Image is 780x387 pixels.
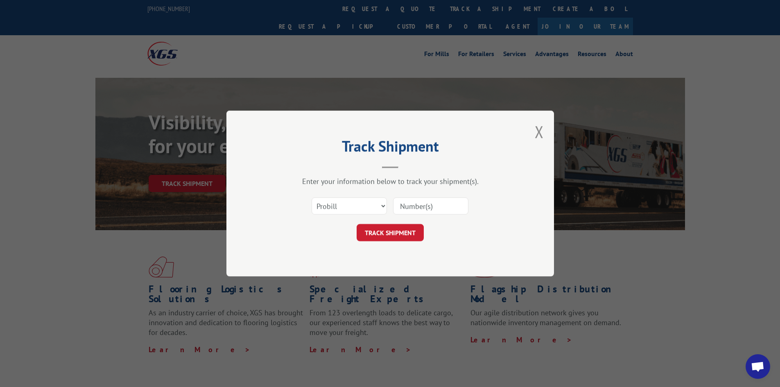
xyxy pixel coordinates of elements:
h2: Track Shipment [267,140,513,156]
a: Open chat [746,354,770,379]
div: Enter your information below to track your shipment(s). [267,177,513,186]
button: TRACK SHIPMENT [357,224,424,241]
button: Close modal [535,121,544,143]
input: Number(s) [393,197,468,215]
